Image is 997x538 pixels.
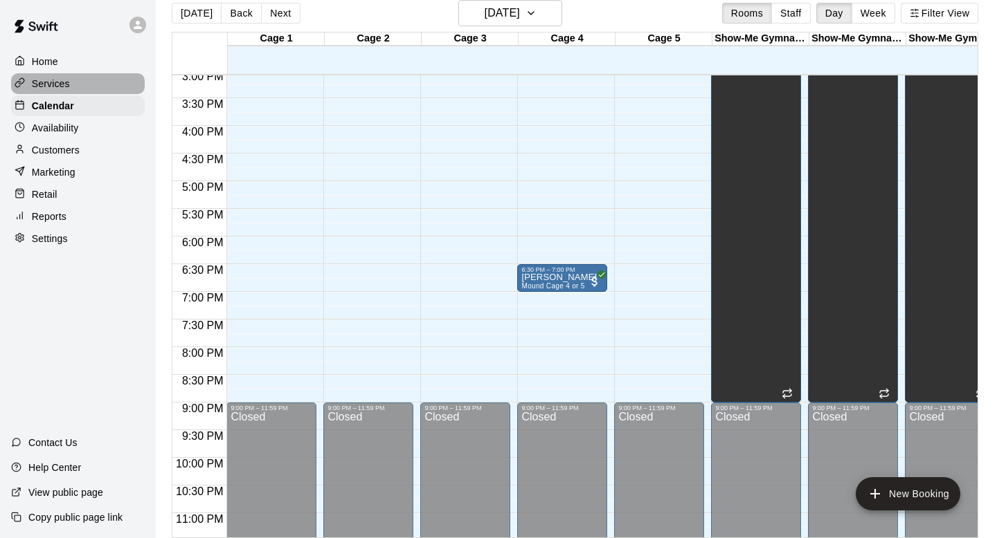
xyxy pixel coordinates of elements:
[28,436,78,449] p: Contact Us
[588,275,602,288] span: All customers have paid
[179,264,227,276] span: 6:30 PM
[32,77,70,91] p: Services
[179,402,227,414] span: 9:00 PM
[771,3,811,24] button: Staff
[32,55,58,68] p: Home
[11,51,145,72] a: Home
[261,3,300,24] button: Next
[179,319,227,331] span: 7:30 PM
[11,140,145,160] a: Customers
[521,282,584,290] span: Mound Cage 4 or 5
[879,388,890,399] span: Recurring event
[28,510,123,524] p: Copy public page link
[485,3,520,23] h6: [DATE]
[179,292,227,304] span: 7:00 PM
[856,477,960,510] button: add
[179,375,227,387] span: 8:30 PM
[618,405,700,411] div: 9:00 PM – 11:59 PM
[32,187,57,201] p: Retail
[32,165,75,179] p: Marketing
[909,405,991,411] div: 9:00 PM – 11:59 PM
[179,430,227,442] span: 9:30 PM
[11,184,145,205] a: Retail
[327,405,409,411] div: 9:00 PM – 11:59 PM
[517,264,607,292] div: 6:30 PM – 7:00 PM: Dallas Terry
[521,266,603,273] div: 6:30 PM – 7:00 PM
[722,3,772,24] button: Rooms
[179,71,227,82] span: 3:00 PM
[11,73,145,94] a: Services
[715,405,797,411] div: 9:00 PM – 11:59 PM
[32,121,79,135] p: Availability
[11,118,145,138] a: Availability
[901,3,978,24] button: Filter View
[179,347,227,359] span: 8:00 PM
[11,228,145,249] a: Settings
[32,210,66,223] p: Reports
[179,209,227,221] span: 5:30 PM
[782,388,793,399] span: Recurring event
[172,485,226,497] span: 10:30 PM
[172,513,226,525] span: 11:00 PM
[32,99,74,113] p: Calendar
[179,126,227,138] span: 4:00 PM
[172,458,226,470] span: 10:00 PM
[519,33,616,46] div: Cage 4
[424,405,506,411] div: 9:00 PM – 11:59 PM
[11,162,145,183] a: Marketing
[11,206,145,227] a: Reports
[28,461,81,474] p: Help Center
[32,232,68,245] p: Settings
[228,33,325,46] div: Cage 1
[179,98,227,110] span: 3:30 PM
[809,33,906,46] div: Show-Me Gymnastics Cage 2
[812,405,894,411] div: 9:00 PM – 11:59 PM
[231,405,312,411] div: 9:00 PM – 11:59 PM
[28,485,103,499] p: View public page
[816,3,852,24] button: Day
[616,33,712,46] div: Cage 5
[852,3,895,24] button: Week
[179,181,227,193] span: 5:00 PM
[325,33,422,46] div: Cage 2
[172,3,222,24] button: [DATE]
[221,3,262,24] button: Back
[976,388,987,399] span: Recurring event
[32,143,80,157] p: Customers
[179,236,227,248] span: 6:00 PM
[521,405,603,411] div: 9:00 PM – 11:59 PM
[11,95,145,116] a: Calendar
[712,33,809,46] div: Show-Me Gymnastics Cage 1
[179,154,227,165] span: 4:30 PM
[422,33,519,46] div: Cage 3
